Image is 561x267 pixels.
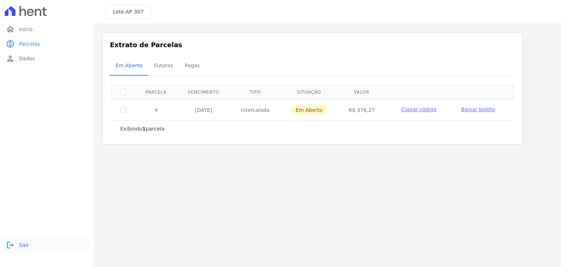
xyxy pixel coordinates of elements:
td: Intercalada [230,99,280,120]
b: 1 [142,126,146,132]
span: Futuras [150,58,178,73]
a: Em Aberto [110,57,148,76]
td: [DATE] [177,99,230,120]
button: Copiar código [394,106,443,113]
a: paidParcelas [3,37,91,51]
a: Pagas [179,57,206,76]
a: personDados [3,51,91,66]
span: Em Aberto [111,58,147,73]
td: R$ 376,27 [338,99,385,120]
td: 4 [135,99,177,120]
span: AP 307 [126,9,144,15]
span: Sair [19,241,29,249]
span: Copiar código [401,106,436,112]
th: Situação [280,84,338,99]
h3: Extrato de Parcelas [110,40,515,50]
i: person [6,54,15,63]
span: Início [19,26,33,33]
span: Parcelas [19,40,40,48]
span: Em Aberto [291,106,327,114]
a: logoutSair [3,238,91,252]
i: logout [6,241,15,249]
h3: Lote: [113,8,144,16]
span: Pagas [180,58,204,73]
span: Dados [19,55,35,62]
th: Vencimento [177,84,230,99]
th: Valor [338,84,385,99]
a: homeInício [3,22,91,37]
i: home [6,25,15,34]
a: Futuras [148,57,179,76]
th: Tipo [230,84,280,99]
p: Exibindo parcela [120,125,165,132]
a: Baixar boleto [461,106,495,113]
i: paid [6,40,15,48]
th: Parcela [135,84,177,99]
span: Baixar boleto [461,106,495,112]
